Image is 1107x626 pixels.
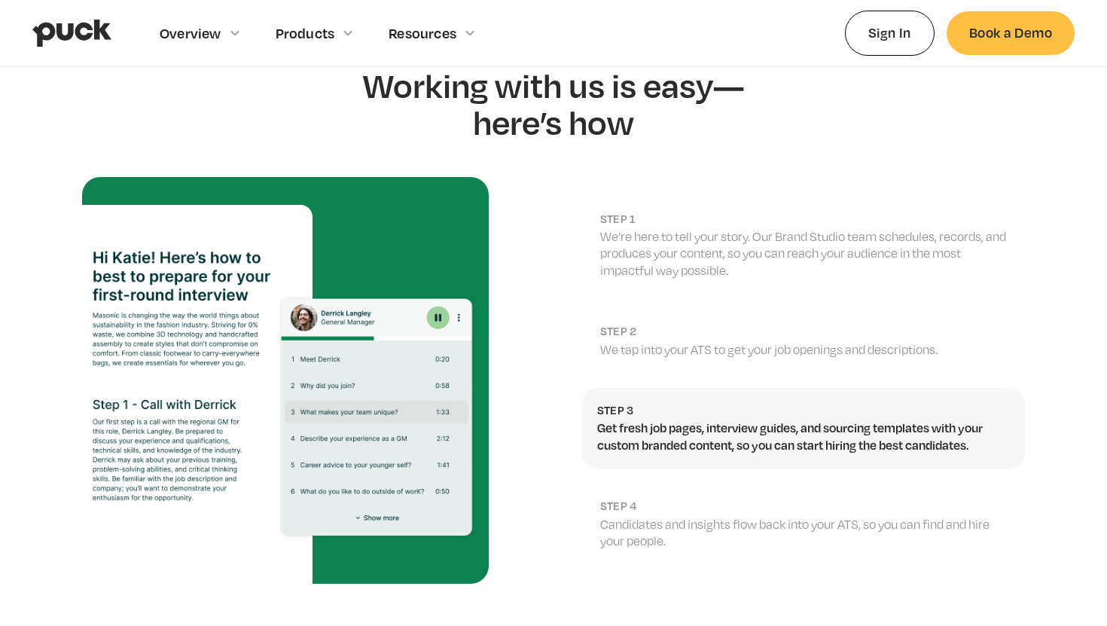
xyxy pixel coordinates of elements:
p: We’re here to tell your story. Our Brand Studio team schedules, records, and produces your conten... [600,228,1010,279]
a: Sign In [845,11,935,55]
p: Get fresh job pages, interview guides, and sourcing templates with your custom branded content, s... [597,420,1010,453]
h2: Step 1 [600,212,1010,226]
p: Candidates and insights flow back into your ATS, so you can find and hire your people. [600,516,1010,550]
h2: step 3 [597,403,1010,417]
div: Products [276,25,335,41]
div: Resources [389,25,456,41]
p: We tap into your ATS to get your job openings and descriptions. [600,341,1010,358]
a: Book a Demo [947,11,1075,54]
div: Overview [160,25,221,41]
h2: step 4 [600,499,1010,513]
h2: step 2 [600,324,1010,338]
h2: Working with us is easy—here’s how [331,66,776,141]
